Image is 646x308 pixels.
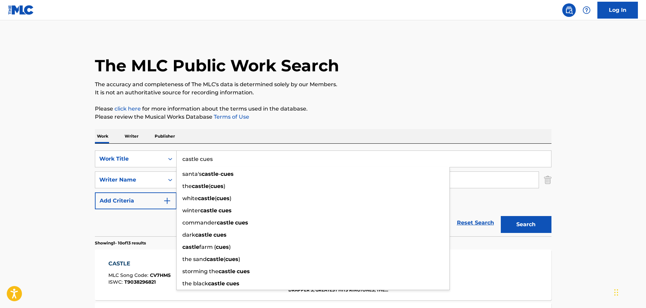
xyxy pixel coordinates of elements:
[198,195,215,202] strong: castle
[215,195,216,202] span: (
[218,207,232,214] strong: cues
[192,183,209,189] strong: castle
[565,6,573,14] img: search
[200,207,217,214] strong: castle
[95,192,177,209] button: Add Criteria
[195,232,212,238] strong: castle
[182,232,195,238] span: dark
[150,272,171,278] span: CV7HM5
[95,105,551,113] p: Please for more information about the terms used in the database.
[235,219,248,226] strong: cues
[182,171,202,177] span: santa's
[99,176,160,184] div: Writer Name
[95,240,146,246] p: Showing 1 - 10 of 13 results
[210,183,224,189] strong: cues
[218,171,221,177] span: -
[208,280,225,287] strong: castle
[114,105,141,112] a: click here
[108,260,171,268] div: CASTLE
[95,250,551,300] a: CASTLEMLC Song Code:CV7HM5ISWC:T9038296821Writers (3)[PERSON_NAME], [PERSON_NAME], [PERSON_NAME]R...
[95,89,551,97] p: It is not an authoritative source for recording information.
[95,55,339,76] h1: The MLC Public Work Search
[123,129,140,143] p: Writer
[454,215,497,230] a: Reset Search
[501,216,551,233] button: Search
[124,279,156,285] span: T9038296821
[182,256,207,262] span: the sand
[108,279,124,285] span: ISWC :
[226,280,239,287] strong: cues
[213,232,227,238] strong: cues
[202,171,218,177] strong: castle
[95,129,110,143] p: Work
[207,256,224,262] strong: castle
[182,207,200,214] span: winter
[229,244,231,250] span: )
[225,256,238,262] strong: cues
[212,114,249,120] a: Terms of Use
[216,244,229,250] strong: cues
[182,183,192,189] span: the
[95,80,551,89] p: The accuracy and completeness of The MLC's data is determined solely by our Members.
[182,244,199,250] strong: castle
[580,3,593,17] div: Help
[99,155,160,163] div: Work Title
[95,113,551,121] p: Please review the Musical Works Database
[583,6,591,14] img: help
[614,282,618,303] div: Drag
[153,129,177,143] p: Publisher
[182,280,208,287] span: the black
[597,2,638,19] a: Log In
[218,268,235,275] strong: castle
[182,219,217,226] span: commander
[562,3,576,17] a: Public Search
[108,272,150,278] span: MLC Song Code :
[612,276,646,308] iframe: Chat Widget
[221,171,234,177] strong: cues
[95,150,551,236] form: Search Form
[237,268,250,275] strong: cues
[199,244,216,250] span: farm (
[216,195,230,202] strong: cues
[238,256,240,262] span: )
[163,197,171,205] img: 9d2ae6d4665cec9f34b9.svg
[224,256,225,262] span: (
[209,183,210,189] span: (
[217,219,234,226] strong: castle
[182,195,198,202] span: white
[544,171,551,188] img: Delete Criterion
[182,268,218,275] span: storming the
[224,183,225,189] span: )
[8,5,34,15] img: MLC Logo
[230,195,231,202] span: )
